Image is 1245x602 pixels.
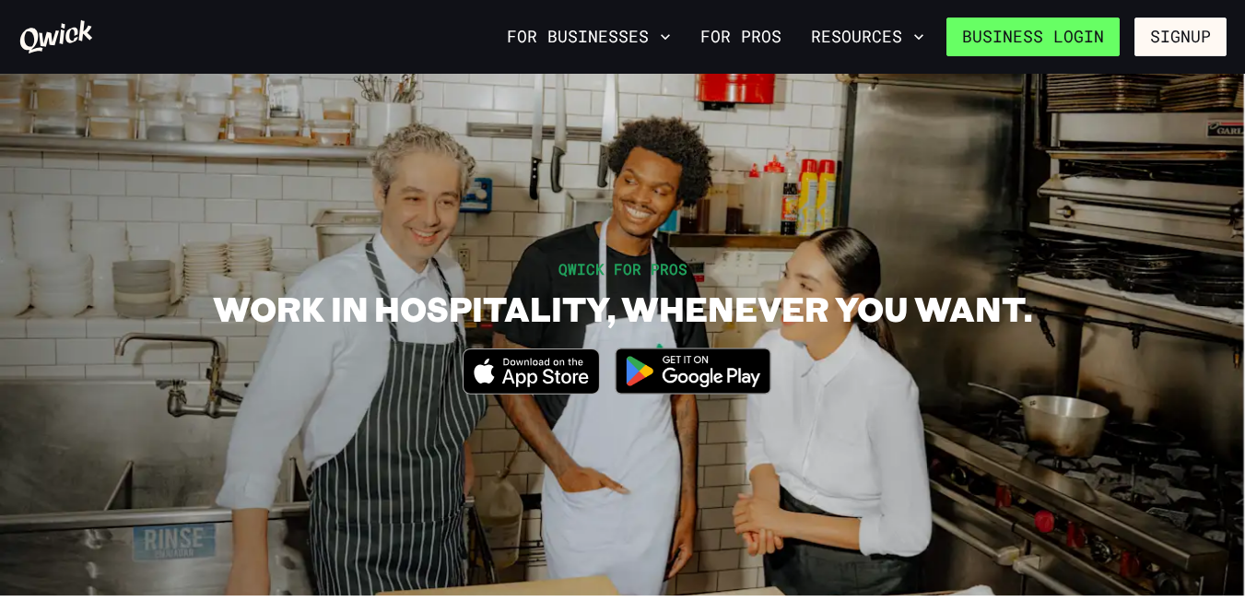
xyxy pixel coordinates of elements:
span: QWICK FOR PROS [558,259,687,278]
a: For Pros [693,21,789,53]
h1: WORK IN HOSPITALITY, WHENEVER YOU WANT. [213,288,1032,329]
a: Business Login [946,18,1120,56]
button: For Businesses [499,21,678,53]
img: Get it on Google Play [604,336,782,406]
button: Resources [804,21,932,53]
button: Signup [1134,18,1227,56]
a: Download on the App Store [463,379,601,398]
